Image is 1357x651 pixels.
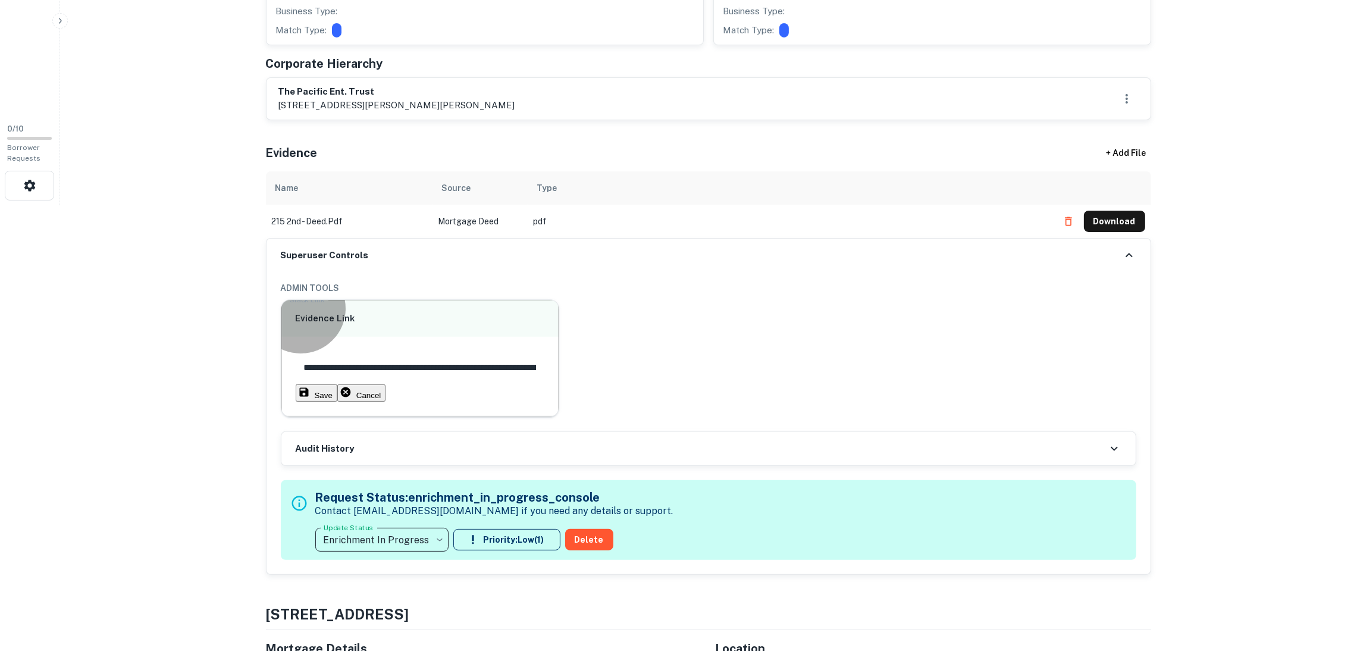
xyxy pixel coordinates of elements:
[315,489,673,506] h5: Request Status: enrichment_in_progress_console
[337,384,386,402] button: Cancel
[266,55,383,73] h5: Corporate Hierarchy
[278,98,515,112] p: [STREET_ADDRESS][PERSON_NAME][PERSON_NAME]
[315,523,449,556] div: Enrichment In Progress
[723,23,775,37] p: Match Type:
[537,181,557,195] div: Type
[1058,212,1079,231] button: Delete file
[565,529,613,550] button: Delete
[442,181,471,195] div: Source
[7,124,24,133] span: 0 / 10
[266,603,1151,625] h4: [STREET_ADDRESS]
[528,171,1052,205] th: Type
[281,249,369,262] h6: Superuser Controls
[266,144,318,162] h5: Evidence
[278,85,515,99] h6: the pacific ent. trust
[1298,556,1357,613] iframe: Chat Widget
[433,205,528,238] td: Mortgage Deed
[528,205,1052,238] td: pdf
[7,143,40,162] span: Borrower Requests
[266,171,1151,238] div: scrollable content
[453,529,560,550] button: Priority:Low(1)
[1085,143,1168,164] div: + Add File
[266,171,433,205] th: Name
[281,281,1136,295] h6: ADMIN TOOLS
[290,295,325,305] label: Slack Link
[266,205,433,238] td: 215 2nd - deed.pdf
[315,504,673,518] p: Contact [EMAIL_ADDRESS][DOMAIN_NAME] if you need any details or support.
[296,312,545,325] h6: Evidence Link
[275,181,299,195] div: Name
[276,23,327,37] p: Match Type:
[296,384,337,402] button: Save
[324,522,373,533] label: Update Status
[433,171,528,205] th: Source
[1084,211,1145,232] button: Download
[276,4,338,18] p: Business Type:
[723,4,785,18] p: Business Type:
[296,442,355,456] h6: Audit History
